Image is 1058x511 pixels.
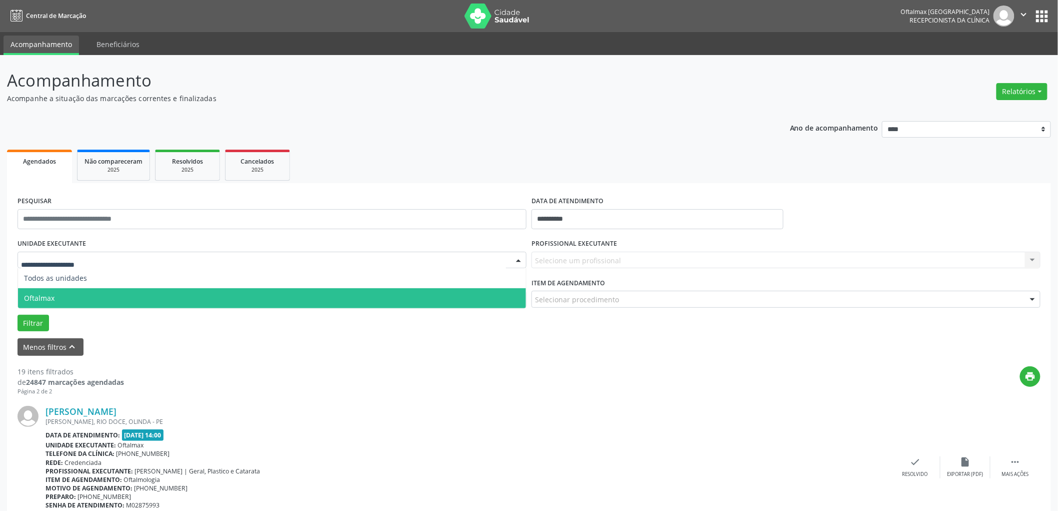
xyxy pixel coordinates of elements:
div: Mais ações [1002,471,1029,478]
i: check [910,456,921,467]
i:  [1010,456,1021,467]
div: Página 2 de 2 [17,387,124,396]
a: Beneficiários [89,36,146,53]
button: Filtrar [17,315,49,332]
label: Item de agendamento [531,275,605,291]
div: Resolvido [902,471,928,478]
b: Telefone da clínica: [45,449,114,458]
label: PESQUISAR [17,194,51,209]
div: Exportar (PDF) [947,471,983,478]
button: Relatórios [996,83,1047,100]
div: de [17,377,124,387]
span: M02875993 [126,501,160,509]
i:  [1018,9,1029,20]
b: Senha de atendimento: [45,501,124,509]
img: img [993,6,1014,27]
span: Cancelados [241,157,274,166]
span: Oftalmax [118,441,144,449]
label: UNIDADE EXECUTANTE [17,236,86,252]
p: Acompanhe a situação das marcações correntes e finalizadas [7,93,738,104]
span: Não compareceram [84,157,142,166]
b: Rede: [45,458,63,467]
button: print [1020,366,1040,387]
a: [PERSON_NAME] [45,406,116,417]
div: 2025 [162,166,212,174]
b: Data de atendimento: [45,431,120,439]
span: Recepcionista da clínica [910,16,990,25]
span: [PERSON_NAME] | Geral, Plastico e Catarata [135,467,260,475]
div: Oftalmax [GEOGRAPHIC_DATA] [901,8,990,16]
span: [DATE] 14:00 [122,429,164,441]
i: insert_drive_file [960,456,971,467]
span: Selecionar procedimento [535,294,619,305]
p: Acompanhamento [7,68,738,93]
span: [PHONE_NUMBER] [78,492,131,501]
div: 2025 [84,166,142,174]
span: Central de Marcação [26,12,86,20]
strong: 24847 marcações agendadas [26,377,124,387]
span: Oftalmologia [124,475,160,484]
span: Resolvidos [172,157,203,166]
p: Ano de acompanhamento [790,121,878,134]
div: [PERSON_NAME], RIO DOCE, OLINDA - PE [45,417,890,426]
span: Credenciada [65,458,102,467]
span: Oftalmax [24,293,54,303]
i: keyboard_arrow_up [67,341,78,352]
span: [PHONE_NUMBER] [134,484,188,492]
b: Preparo: [45,492,76,501]
img: img [17,406,38,427]
label: DATA DE ATENDIMENTO [531,194,603,209]
button: apps [1033,8,1051,25]
a: Central de Marcação [7,8,86,24]
span: [PHONE_NUMBER] [116,449,170,458]
div: 2025 [232,166,282,174]
div: 19 itens filtrados [17,366,124,377]
b: Motivo de agendamento: [45,484,132,492]
b: Profissional executante: [45,467,133,475]
button: Menos filtroskeyboard_arrow_up [17,338,83,356]
i: print [1025,371,1036,382]
label: PROFISSIONAL EXECUTANTE [531,236,617,252]
span: Todos as unidades [24,273,87,283]
span: Agendados [23,157,56,166]
button:  [1014,6,1033,27]
a: Acompanhamento [3,36,79,55]
b: Unidade executante: [45,441,116,449]
b: Item de agendamento: [45,475,122,484]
